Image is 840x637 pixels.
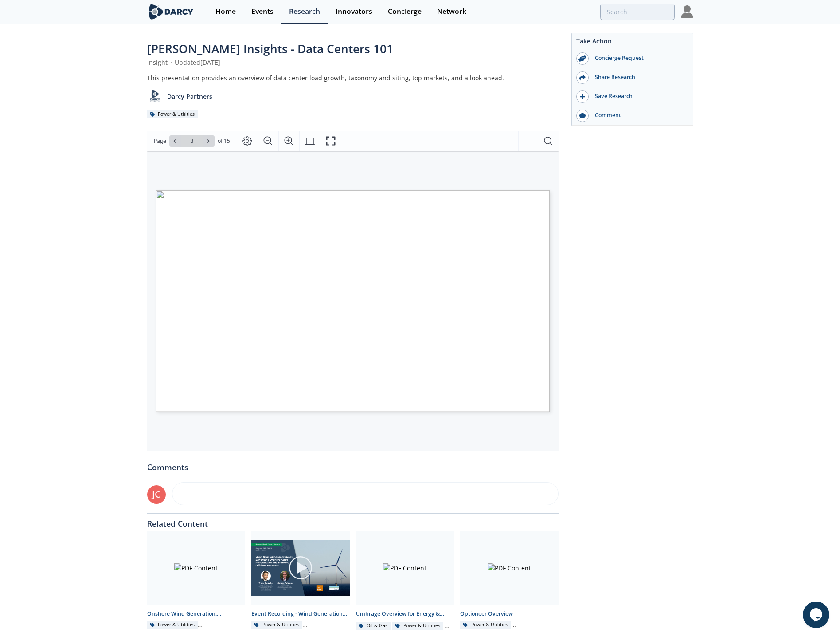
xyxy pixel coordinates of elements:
div: Oil & Gas [356,622,391,630]
div: JC [147,485,166,504]
a: Video Content Event Recording - Wind Generation Innovations: Enhancing Onshore Asset Performance ... [248,531,353,630]
p: Darcy Partners [167,92,212,101]
span: [PERSON_NAME] Insights - Data Centers 101 [147,41,393,57]
img: play-chapters-gray.svg [288,555,313,580]
img: Video Content [251,540,350,596]
img: logo-wide.svg [147,4,195,20]
div: Umbrage Overview for Energy & Utilities [356,610,454,618]
div: Power & Utilities [460,621,511,629]
img: Profile [681,5,693,18]
div: Research [289,8,320,15]
div: Events [251,8,273,15]
div: This presentation provides an overview of data center load growth, taxonomy and siting, top marke... [147,73,559,83]
div: Power & Utilities [392,622,443,630]
div: Take Action [572,36,693,49]
div: Comment [589,111,688,119]
span: • [169,58,175,67]
div: Power & Utilities [251,621,302,629]
div: Share Research [589,73,688,81]
div: Related Content [147,514,559,528]
iframe: chat widget [803,602,831,628]
div: Event Recording - Wind Generation Innovations: Enhancing Onshore Asset Performance and Enabling O... [251,610,350,618]
div: Insight Updated [DATE] [147,58,559,67]
div: Save Research [589,92,688,100]
div: Comments [147,457,559,472]
a: PDF Content Onshore Wind Generation: Operations & Maintenance (O&M) - Technology Landscape Power ... [144,531,249,630]
div: Optioneer Overview [460,610,559,618]
div: Innovators [336,8,372,15]
div: Network [437,8,466,15]
div: Home [215,8,236,15]
div: Onshore Wind Generation: Operations & Maintenance (O&M) - Technology Landscape [147,610,246,618]
div: Concierge Request [589,54,688,62]
input: Advanced Search [600,4,675,20]
div: Power & Utilities [147,621,198,629]
div: Concierge [388,8,422,15]
div: Power & Utilities [147,110,198,118]
a: PDF Content Umbrage Overview for Energy & Utilities Oil & Gas Power & Utilities [353,531,457,630]
a: PDF Content Optioneer Overview Power & Utilities [457,531,562,630]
